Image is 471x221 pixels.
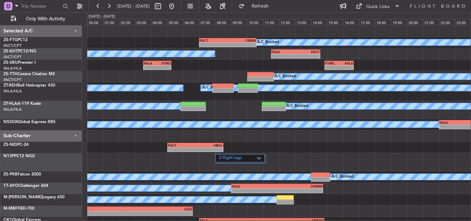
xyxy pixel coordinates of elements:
[3,154,35,158] a: N13PPC12 NGX
[88,19,103,25] div: 00:00
[3,61,18,65] span: ZS-SRU
[366,3,390,10] div: Quick Links
[195,148,222,152] div: -
[375,19,391,25] div: 18:00
[144,66,157,70] div: -
[89,14,115,20] div: [DATE] - [DATE]
[168,19,183,25] div: 05:00
[202,83,224,93] div: A/C Booked
[287,101,308,111] div: A/C Booked
[3,143,29,147] a: ZS-NIDPC-24
[311,19,327,25] div: 14:00
[296,50,320,54] div: FACT
[168,148,195,152] div: -
[3,102,17,106] span: ZT-HLA
[199,19,215,25] div: 07:00
[439,19,455,25] div: 22:00
[3,43,21,48] a: FACT/CPT
[3,77,21,82] a: FACT/CPT
[3,72,55,76] a: ZS-TTHCessna Citation M2
[391,19,407,25] div: 19:00
[332,172,353,182] div: A/C Booked
[257,37,279,48] div: A/C Booked
[327,19,343,25] div: 15:00
[235,1,277,12] button: Refresh
[120,19,136,25] div: 02:00
[3,61,36,65] a: ZS-SRUPremier I
[352,1,403,12] button: Quick Links
[277,189,323,193] div: -
[219,155,257,161] label: 2 Flight Legs
[3,207,34,211] a: M-MBFFBD-700
[3,49,36,53] a: ZS-KHTPC12/NG
[3,83,17,88] span: ZT-REH
[216,19,231,25] div: 08:00
[3,49,18,53] span: ZS-KHT
[295,19,311,25] div: 13:00
[200,38,228,42] div: FACT
[3,207,20,211] span: M-MBFF
[339,61,353,65] div: FALA
[423,19,439,25] div: 21:00
[183,19,199,25] div: 06:00
[200,43,228,47] div: -
[3,107,22,112] a: FALA/HLA
[272,50,296,54] div: FALA
[3,38,18,42] span: ZS-FTG
[3,143,17,147] span: ZS-NID
[343,19,359,25] div: 16:00
[136,19,151,25] div: 03:00
[112,211,192,215] div: -
[157,66,171,70] div: -
[103,19,119,25] div: 01:00
[359,19,375,25] div: 17:00
[248,19,263,25] div: 10:00
[195,143,222,147] div: HBAL
[274,71,296,82] div: A/C Booked
[3,195,42,199] span: M-[PERSON_NAME]
[257,157,261,160] img: arrow-gray.svg
[144,61,157,65] div: FALA
[232,184,277,188] div: FALA
[21,1,61,11] input: Trip Number
[3,120,18,124] span: N53GX
[325,66,339,70] div: -
[228,43,256,47] div: -
[3,54,21,60] a: FACT/CPT
[112,207,192,211] div: LSZS
[407,19,423,25] div: 20:00
[3,195,64,199] a: M-[PERSON_NAME]Legacy 650
[3,120,56,124] a: N53GXGlobal Express XRS
[3,172,18,177] span: ZS-PKR
[325,61,339,65] div: FVRG
[151,19,167,25] div: 04:00
[3,184,19,188] span: T7-AYO
[228,38,256,42] div: FBMN
[339,66,353,70] div: -
[157,61,171,65] div: FVRG
[18,17,73,21] span: Only With Activity
[232,189,277,193] div: -
[3,184,48,188] a: T7-AYOChallenger 604
[277,184,323,188] div: DNMM
[3,102,41,106] a: ZT-HLAA-119 Koala
[296,54,320,58] div: -
[3,89,22,94] a: FALA/HLA
[3,72,18,76] span: ZS-TTH
[455,19,471,25] div: 23:00
[8,13,75,24] button: Only With Activity
[3,38,28,42] a: ZS-FTGPC12
[272,54,296,58] div: -
[3,83,55,88] a: ZT-REHBell Helicopter 430
[168,143,195,147] div: FACT
[246,4,275,9] span: Refresh
[231,19,247,25] div: 09:00
[279,19,295,25] div: 12:00
[3,66,22,71] a: FALA/HLA
[3,172,41,177] a: ZS-PKRFalcon 2000
[3,154,14,158] span: N13P
[117,3,150,9] span: [DATE] - [DATE]
[263,19,279,25] div: 11:00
